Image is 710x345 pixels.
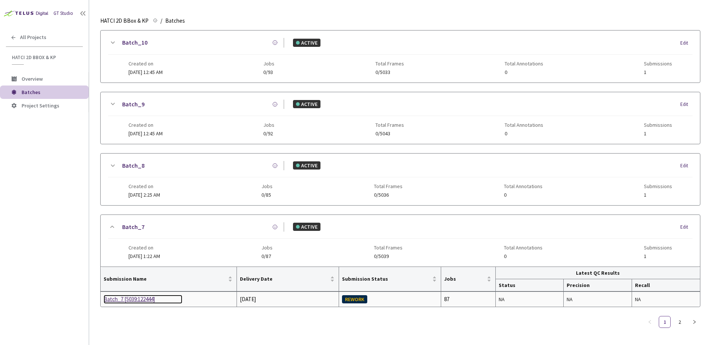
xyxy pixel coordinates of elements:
[12,54,78,61] span: HATCI 2D BBox & KP
[20,34,46,41] span: All Projects
[375,131,404,136] span: 0/5043
[101,30,700,82] div: Batch_10ACTIVEEditCreated on[DATE] 12:45 AMJobs0/93Total Frames0/5033Total Annotations0Submissions1
[339,267,441,291] th: Submission Status
[644,61,672,67] span: Submissions
[342,276,431,282] span: Submission Status
[674,316,685,328] li: 2
[375,122,404,128] span: Total Frames
[240,276,329,282] span: Delivery Date
[504,192,543,198] span: 0
[680,39,693,47] div: Edit
[444,295,492,304] div: 87
[128,191,160,198] span: [DATE] 2:25 AM
[263,61,274,67] span: Jobs
[444,276,485,282] span: Jobs
[688,316,700,328] li: Next Page
[104,295,182,304] a: Batch_7 [5039:122444]
[53,10,73,17] div: GT Studio
[374,254,403,259] span: 0/5039
[692,320,697,324] span: right
[122,100,144,109] a: Batch_9
[261,245,273,251] span: Jobs
[505,131,543,136] span: 0
[644,254,672,259] span: 1
[504,183,543,189] span: Total Annotations
[293,223,320,231] div: ACTIVE
[160,16,162,25] li: /
[567,295,628,303] div: NA
[122,38,147,47] a: Batch_10
[644,245,672,251] span: Submissions
[648,320,652,324] span: left
[499,295,560,303] div: NA
[564,279,632,291] th: Precision
[441,267,496,291] th: Jobs
[374,192,403,198] span: 0/5036
[374,245,403,251] span: Total Frames
[261,183,273,189] span: Jobs
[680,162,693,170] div: Edit
[659,316,671,328] li: 1
[128,130,163,137] span: [DATE] 12:45 AM
[263,70,274,75] span: 0/93
[644,70,672,75] span: 1
[122,222,144,232] a: Batch_7
[659,316,670,328] a: 1
[505,61,543,67] span: Total Annotations
[680,223,693,231] div: Edit
[505,122,543,128] span: Total Annotations
[263,122,274,128] span: Jobs
[496,279,564,291] th: Status
[644,316,656,328] button: left
[122,161,144,170] a: Batch_8
[261,192,273,198] span: 0/85
[101,92,700,144] div: Batch_9ACTIVEEditCreated on[DATE] 12:45 AMJobs0/92Total Frames0/5043Total Annotations0Submissions1
[101,267,237,291] th: Submission Name
[22,89,40,96] span: Batches
[100,16,149,25] span: HATCI 2D BBox & KP
[22,102,59,109] span: Project Settings
[128,122,163,128] span: Created on
[632,279,700,291] th: Recall
[261,254,273,259] span: 0/87
[680,101,693,108] div: Edit
[674,316,685,328] a: 2
[237,267,339,291] th: Delivery Date
[101,215,700,267] div: Batch_7ACTIVEEditCreated on[DATE] 1:22 AMJobs0/87Total Frames0/5039Total Annotations0Submissions1
[128,183,160,189] span: Created on
[128,69,163,75] span: [DATE] 12:45 AM
[104,276,227,282] span: Submission Name
[101,154,700,205] div: Batch_8ACTIVEEditCreated on[DATE] 2:25 AMJobs0/85Total Frames0/5036Total Annotations0Submissions1
[644,131,672,136] span: 1
[374,183,403,189] span: Total Frames
[22,75,43,82] span: Overview
[644,122,672,128] span: Submissions
[128,61,163,67] span: Created on
[496,267,700,279] th: Latest QC Results
[504,245,543,251] span: Total Annotations
[128,245,160,251] span: Created on
[128,253,160,259] span: [DATE] 1:22 AM
[375,70,404,75] span: 0/5033
[375,61,404,67] span: Total Frames
[644,192,672,198] span: 1
[263,131,274,136] span: 0/92
[505,70,543,75] span: 0
[342,295,367,303] div: REWORK
[293,39,320,47] div: ACTIVE
[644,316,656,328] li: Previous Page
[240,295,336,304] div: [DATE]
[293,100,320,108] div: ACTIVE
[293,161,320,170] div: ACTIVE
[644,183,672,189] span: Submissions
[504,254,543,259] span: 0
[635,295,697,303] div: NA
[688,316,700,328] button: right
[165,16,185,25] span: Batches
